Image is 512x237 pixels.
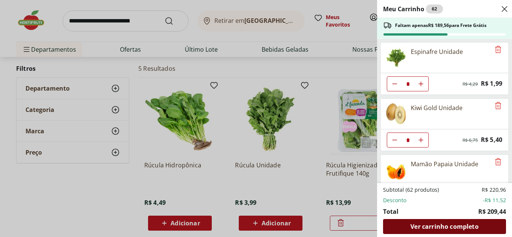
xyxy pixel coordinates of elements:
span: R$ 1,99 [481,79,502,89]
span: R$ 4,29 [463,81,478,87]
span: Desconto [383,197,406,204]
img: Mamão Papaia Unidade [385,159,406,180]
div: Kiwi Gold Unidade [411,103,463,112]
input: Quantidade Atual [402,77,413,91]
div: 62 [426,4,443,13]
span: R$ 5,40 [481,135,502,145]
span: Ver carrinho completo [410,224,478,230]
img: Espinafre Unidade [385,47,406,68]
button: Diminuir Quantidade [387,76,402,91]
button: Remove [494,45,503,54]
h2: Meu Carrinho [383,4,443,13]
div: Mamão Papaia Unidade [411,159,478,168]
input: Quantidade Atual [402,133,413,147]
button: Diminuir Quantidade [387,133,402,148]
div: Espinafre Unidade [411,47,463,56]
span: R$ 209,44 [478,207,506,216]
span: Faltam apenas R$ 189,56 para Frete Grátis [395,22,487,28]
span: R$ 220,96 [482,186,506,194]
button: Remove [494,101,503,110]
button: Aumentar Quantidade [413,76,428,91]
button: Remove [494,158,503,167]
span: Total [383,207,398,216]
span: R$ 6,75 [463,137,478,143]
button: Aumentar Quantidade [413,133,428,148]
a: Ver carrinho completo [383,219,506,234]
span: -R$ 11,52 [483,197,506,204]
span: Subtotal (62 produtos) [383,186,439,194]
